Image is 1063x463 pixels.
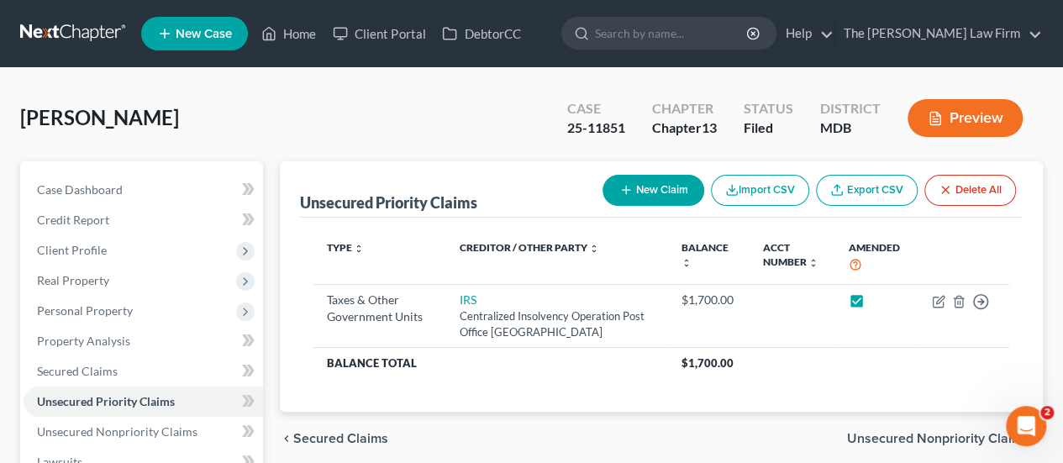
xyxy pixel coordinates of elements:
[702,119,717,135] span: 13
[354,244,364,254] i: unfold_more
[24,417,263,447] a: Unsecured Nonpriority Claims
[20,105,179,129] span: [PERSON_NAME]
[681,292,736,308] div: $1,700.00
[37,424,197,439] span: Unsecured Nonpriority Claims
[820,118,881,138] div: MDB
[652,118,717,138] div: Chapter
[324,18,434,49] a: Client Portal
[589,244,599,254] i: unfold_more
[37,213,109,227] span: Credit Report
[816,175,918,206] a: Export CSV
[253,18,324,49] a: Home
[711,175,809,206] button: Import CSV
[847,432,1043,445] button: Unsecured Nonpriority Claims chevron_right
[24,326,263,356] a: Property Analysis
[603,175,704,206] button: New Claim
[37,243,107,257] span: Client Profile
[460,308,655,339] div: Centralized Insolvency Operation Post Office [GEOGRAPHIC_DATA]
[567,99,625,118] div: Case
[37,303,133,318] span: Personal Property
[37,182,123,197] span: Case Dashboard
[280,432,388,445] button: chevron_left Secured Claims
[808,258,818,268] i: unfold_more
[460,292,476,307] a: IRS
[652,99,717,118] div: Chapter
[835,231,918,284] th: Amended
[434,18,529,49] a: DebtorCC
[24,356,263,387] a: Secured Claims
[313,348,667,378] th: Balance Total
[820,99,881,118] div: District
[327,292,433,325] div: Taxes & Other Government Units
[24,205,263,235] a: Credit Report
[908,99,1023,137] button: Preview
[280,432,293,445] i: chevron_left
[176,28,232,40] span: New Case
[744,118,793,138] div: Filed
[24,175,263,205] a: Case Dashboard
[924,175,1016,206] button: Delete All
[835,18,1042,49] a: The [PERSON_NAME] Law Firm
[37,364,118,378] span: Secured Claims
[1040,406,1054,419] span: 2
[300,192,477,213] div: Unsecured Priority Claims
[681,356,734,370] span: $1,700.00
[763,241,818,268] a: Acct Number unfold_more
[37,273,109,287] span: Real Property
[681,258,692,268] i: unfold_more
[1006,406,1046,446] iframe: Intercom live chat
[293,432,388,445] span: Secured Claims
[777,18,834,49] a: Help
[37,334,130,348] span: Property Analysis
[567,118,625,138] div: 25-11851
[681,241,729,268] a: Balance unfold_more
[595,18,749,49] input: Search by name...
[744,99,793,118] div: Status
[327,241,364,254] a: Type unfold_more
[460,241,599,254] a: Creditor / Other Party unfold_more
[847,432,1029,445] span: Unsecured Nonpriority Claims
[24,387,263,417] a: Unsecured Priority Claims
[37,394,175,408] span: Unsecured Priority Claims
